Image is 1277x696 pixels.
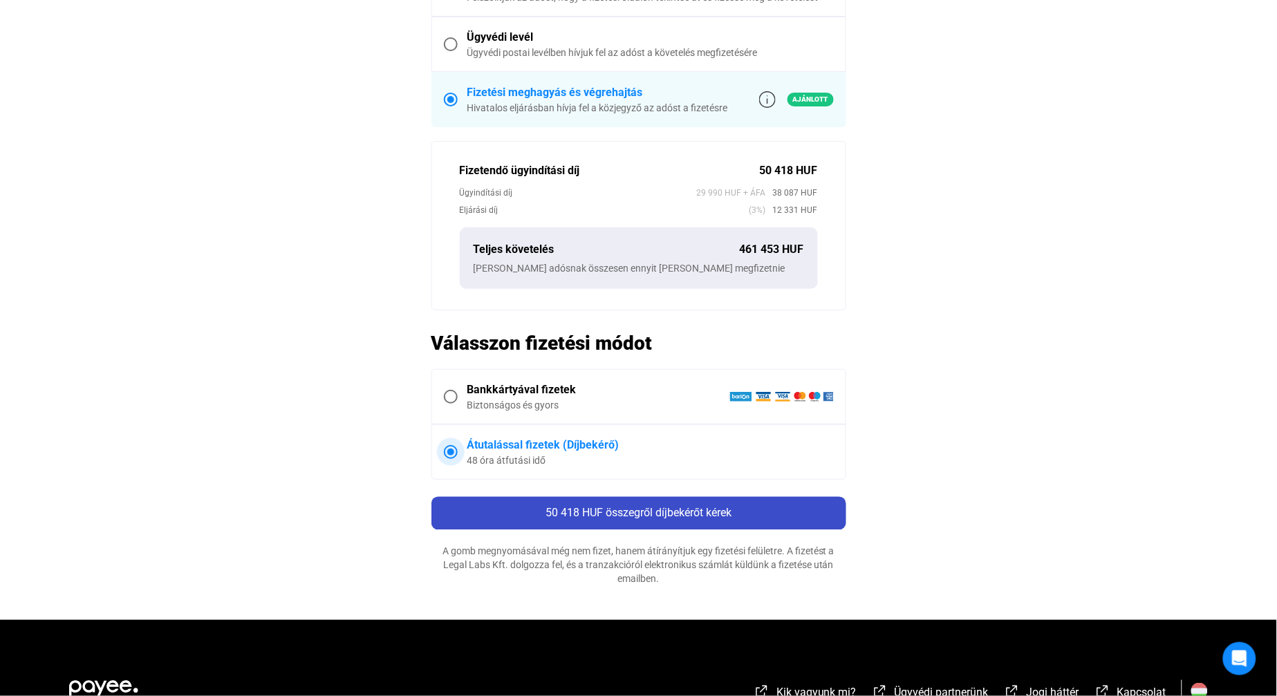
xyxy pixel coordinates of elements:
[766,203,818,217] span: 12 331 HUF
[431,331,846,355] h2: Válasszon fizetési módot
[467,101,728,115] div: Hivatalos eljárásban hívja fel a közjegyző az adóst a fizetésre
[697,186,766,200] span: 29 990 HUF + ÁFA
[467,46,834,59] div: Ügyvédi postai levélben hívjuk fel az adóst a követelés megfizetésére
[749,203,766,217] span: (3%)
[740,241,804,258] div: 461 453 HUF
[766,186,818,200] span: 38 087 HUF
[760,162,818,179] div: 50 418 HUF
[467,437,834,453] div: Átutalással fizetek (Díjbekérő)
[474,241,740,258] div: Teljes követelés
[431,497,846,530] button: 50 418 HUF összegről díjbekérőt kérek
[460,162,760,179] div: Fizetendő ügyindítási díj
[467,453,834,467] div: 48 óra átfutási idő
[1223,642,1256,675] div: Open Intercom Messenger
[759,91,834,108] a: info-grey-outlineAjánlott
[467,382,729,398] div: Bankkártyával fizetek
[431,544,846,585] div: A gomb megnyomásával még nem fizet, hanem átírányítjuk egy fizetési felületre. A fizetést a Legal...
[460,203,749,217] div: Eljárási díj
[474,261,804,275] div: [PERSON_NAME] adósnak összesen ennyit [PERSON_NAME] megfizetnie
[546,507,731,520] span: 50 418 HUF összegről díjbekérőt kérek
[467,398,729,412] div: Biztonságos és gyors
[460,186,697,200] div: Ügyindítási díj
[787,93,834,106] span: Ajánlott
[467,29,834,46] div: Ügyvédi levél
[759,91,776,108] img: info-grey-outline
[467,84,728,101] div: Fizetési meghagyás és végrehajtás
[729,391,834,402] img: barion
